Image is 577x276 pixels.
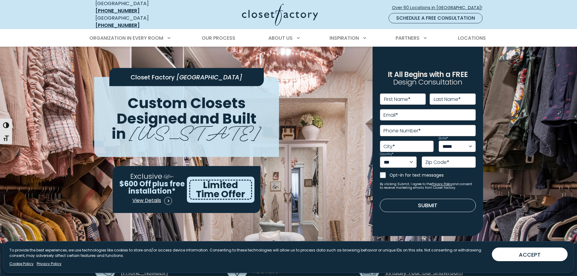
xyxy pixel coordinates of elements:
label: Opt-in for text messages [390,172,476,178]
a: Schedule a Free Consultation [389,13,482,23]
span: Exclusive [130,171,162,181]
a: View Details [132,195,172,207]
span: Closet Factory [131,73,175,81]
label: First Name [384,97,410,102]
span: $600 Off [119,178,151,188]
span: Our Process [202,35,235,42]
span: [GEOGRAPHIC_DATA] [176,73,242,81]
span: About Us [268,35,293,42]
small: By clicking Submit, I agree to the and consent to receive marketing emails from Closet Factory. [380,182,476,190]
nav: Primary Menu [85,30,492,47]
span: Design Consultation [393,77,462,87]
label: Email [383,113,398,118]
a: [PHONE_NUMBER] [95,22,140,29]
span: View Details [132,197,161,204]
button: ACCEPT [492,248,568,261]
a: Privacy Policy [432,182,452,186]
span: It All Begins with a FREE [388,69,468,79]
label: State [439,137,448,140]
a: Over 60 Locations in [GEOGRAPHIC_DATA]! [392,2,487,13]
span: Over 60 Locations in [GEOGRAPHIC_DATA]! [392,5,487,11]
button: Submit [380,199,476,212]
a: Cookie Policy [9,261,34,267]
span: Limited Time Offer [196,178,245,201]
span: Locations [458,35,486,42]
span: Organization in Every Room [89,35,163,42]
span: Custom Closets [128,93,246,113]
div: [GEOGRAPHIC_DATA] [95,15,183,29]
a: Privacy Policy [37,261,61,267]
span: Inspiration [330,35,359,42]
span: plus free installation* [128,178,185,196]
span: Designed and Built in [112,108,257,144]
label: City [383,144,395,149]
img: Closet Factory Logo [242,4,318,26]
span: Offer [164,172,174,179]
label: Last Name [434,97,461,102]
label: Country [380,153,393,156]
span: [US_STATE] [129,117,261,145]
span: Partners [396,35,419,42]
label: Phone Number [383,128,421,133]
label: Zip Code [425,160,449,165]
p: To provide the best experiences, we use technologies like cookies to store and/or access device i... [9,248,487,258]
a: [PHONE_NUMBER] [95,7,140,14]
